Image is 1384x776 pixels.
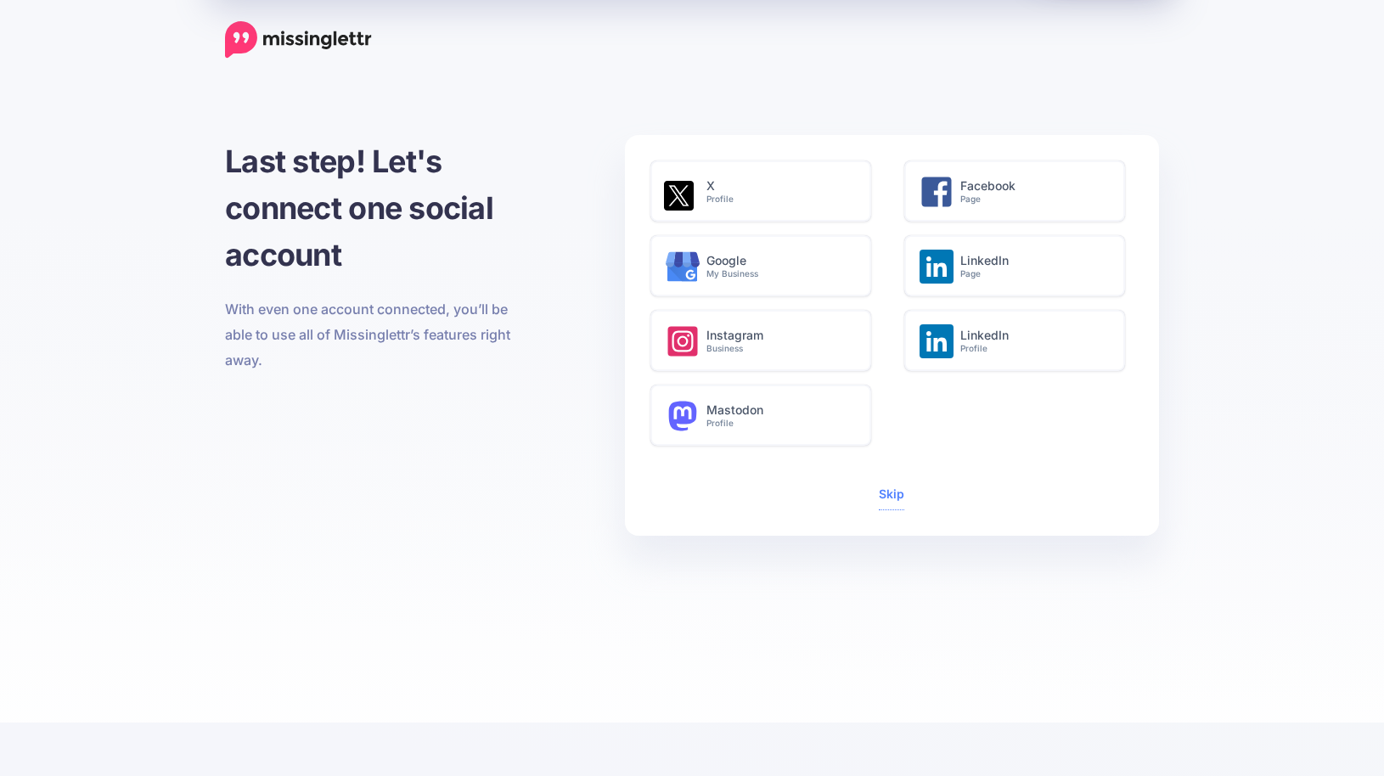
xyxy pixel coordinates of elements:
[666,250,700,284] img: google-business.svg
[960,179,1106,205] h6: Facebook
[960,343,1106,354] small: Profile
[706,194,852,205] small: Profile
[706,343,852,354] small: Business
[706,179,852,205] h6: X
[706,254,852,279] h6: Google
[960,329,1106,354] h6: LinkedIn
[706,329,852,354] h6: Instagram
[960,254,1106,279] h6: LinkedIn
[225,21,372,59] a: Home
[650,385,880,446] a: MastodonProfile
[904,310,1134,371] a: LinkedInProfile
[904,160,1134,222] a: FacebookPage
[225,143,493,273] span: Last step! Let's connect one social account
[706,403,852,429] h6: Mastodon
[706,418,852,429] small: Profile
[650,310,880,371] a: InstagramBusiness
[225,296,520,373] p: With even one account connected, you’ll be able to use all of Missinglettr’s features right away.
[650,160,880,222] a: XProfile
[904,235,1134,296] a: LinkedInPage
[650,235,880,296] a: GoogleMy Business
[879,486,904,501] a: Skip
[664,181,694,211] img: twitter-square.png
[706,268,852,279] small: My Business
[960,194,1106,205] small: Page
[960,268,1106,279] small: Page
